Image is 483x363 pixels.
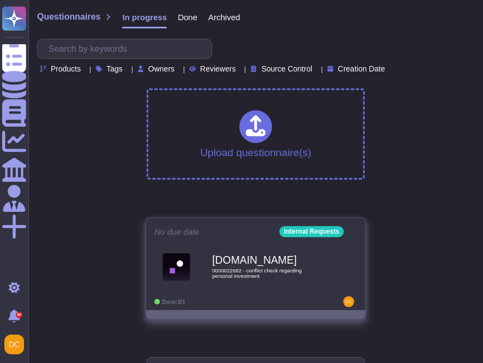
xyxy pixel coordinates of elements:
span: 0000022682 - conflict check regarding personal investment [212,268,322,278]
b: [DOMAIN_NAME] [212,255,322,265]
span: Archived [208,13,240,21]
img: user [343,296,354,307]
span: Done [178,13,197,21]
div: Internal Requests [280,226,344,237]
img: Logo [162,253,190,280]
span: Creation Date [338,65,385,73]
input: Search by keywords [43,39,212,58]
span: Done: 0/1 [162,299,185,305]
img: user [4,335,24,354]
span: Products [51,65,81,73]
span: In progress [122,13,167,21]
span: Source Control [261,65,312,73]
span: No due date [154,228,200,236]
div: Upload questionnaire(s) [200,110,311,158]
span: Reviewers [200,65,236,73]
span: Tags [106,65,123,73]
div: 9+ [16,312,22,318]
button: user [2,332,32,356]
span: Questionnaires [37,13,100,21]
span: Owners [148,65,174,73]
